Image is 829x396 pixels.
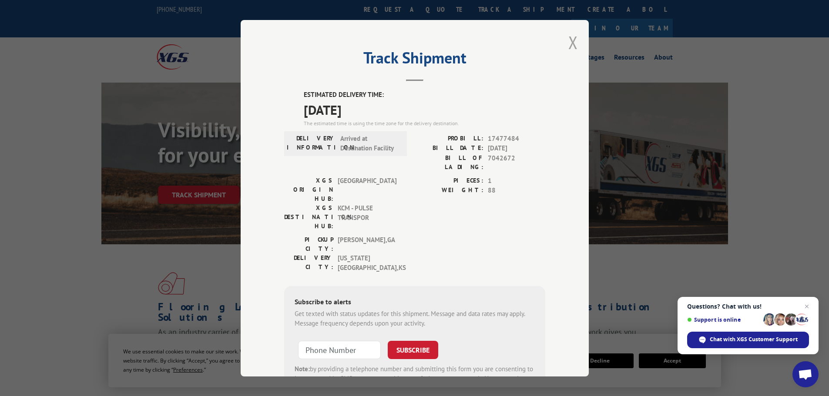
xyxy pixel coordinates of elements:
div: by providing a telephone number and submitting this form you are consenting to be contacted by SM... [295,364,535,393]
input: Phone Number [298,340,381,359]
div: The estimated time is using the time zone for the delivery destination. [304,119,545,127]
span: Close chat [802,301,812,312]
label: BILL OF LADING: [415,153,483,171]
span: [US_STATE][GEOGRAPHIC_DATA] , KS [338,253,396,273]
label: XGS DESTINATION HUB: [284,203,333,230]
div: Subscribe to alerts [295,296,535,309]
button: SUBSCRIBE [388,340,438,359]
span: [GEOGRAPHIC_DATA] [338,176,396,203]
label: BILL DATE: [415,143,483,153]
div: Open chat [792,361,819,387]
span: 7042672 [488,153,545,171]
label: ESTIMATED DELIVERY TIME: [304,90,545,100]
span: Support is online [687,316,760,323]
span: Arrived at Destination Facility [340,133,399,153]
label: PIECES: [415,176,483,186]
span: [DATE] [304,100,545,119]
div: Chat with XGS Customer Support [687,332,809,348]
strong: Note: [295,364,310,373]
label: WEIGHT: [415,186,483,196]
span: KCM - PULSE TRANSPOR [338,203,396,230]
label: PICKUP CITY: [284,235,333,253]
span: 17477484 [488,133,545,143]
div: Get texted with status updates for this shipment. Message and data rates may apply. Message frequ... [295,309,535,328]
label: DELIVERY INFORMATION: [287,133,336,153]
span: [PERSON_NAME] , GA [338,235,396,253]
span: Chat with XGS Customer Support [710,336,798,343]
span: 1 [488,176,545,186]
button: Close modal [568,31,578,54]
h2: Track Shipment [284,52,545,68]
label: DELIVERY CITY: [284,253,333,273]
label: XGS ORIGIN HUB: [284,176,333,203]
span: 88 [488,186,545,196]
span: Questions? Chat with us! [687,303,809,310]
label: PROBILL: [415,133,483,143]
span: [DATE] [488,143,545,153]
